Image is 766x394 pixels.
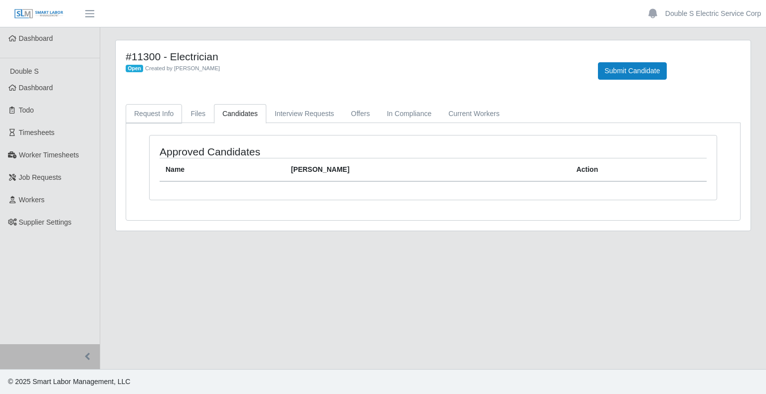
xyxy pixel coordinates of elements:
[285,158,570,182] th: [PERSON_NAME]
[343,104,379,124] a: Offers
[126,65,143,73] span: Open
[19,34,53,42] span: Dashboard
[126,104,182,124] a: Request Info
[19,84,53,92] span: Dashboard
[214,104,266,124] a: Candidates
[571,158,707,182] th: Action
[10,67,39,75] span: Double S
[14,8,64,19] img: SLM Logo
[160,145,379,158] h4: Approved Candidates
[182,104,214,124] a: Files
[160,158,285,182] th: Name
[598,62,666,80] button: Submit Candidate
[8,378,130,386] span: © 2025 Smart Labor Management, LLC
[19,151,79,159] span: Worker Timesheets
[19,196,45,204] span: Workers
[19,173,62,181] span: Job Requests
[19,106,34,114] span: Todo
[440,104,508,124] a: Current Workers
[145,65,220,71] span: Created by [PERSON_NAME]
[126,50,583,63] h4: #11300 - Electrician
[19,218,72,226] span: Supplier Settings
[665,8,761,19] a: Double S Electric Service Corp
[19,129,55,136] span: Timesheets
[379,104,440,124] a: In Compliance
[266,104,343,124] a: Interview Requests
